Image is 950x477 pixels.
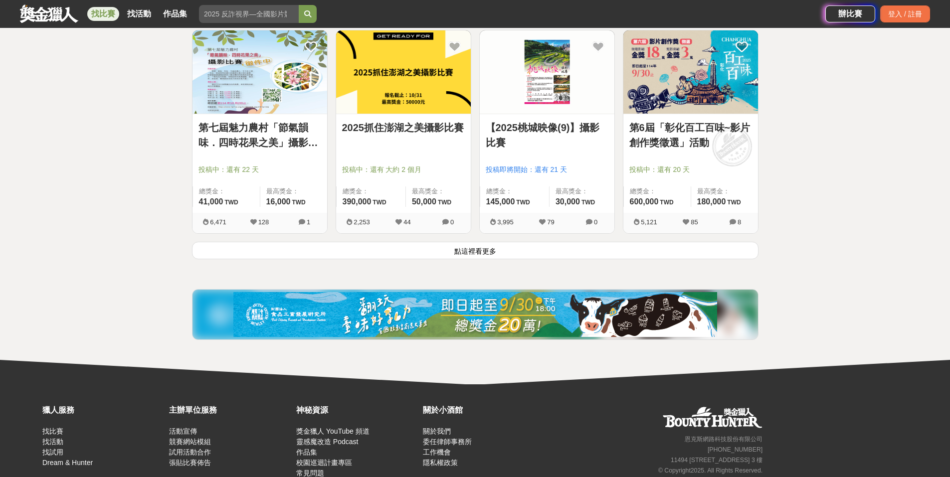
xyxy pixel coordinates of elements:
[296,459,352,467] a: 校園巡迴計畫專區
[486,120,608,150] a: 【2025桃城映像(9)】攝影比賽
[198,164,321,175] span: 投稿中：還有 22 天
[423,427,451,435] a: 關於我們
[296,448,317,456] a: 作品集
[123,7,155,21] a: 找活動
[354,218,370,226] span: 2,253
[169,427,197,435] a: 活動宣傳
[87,7,119,21] a: 找比賽
[210,218,226,226] span: 6,471
[423,438,472,446] a: 委任律師事務所
[486,186,543,196] span: 總獎金：
[581,199,595,206] span: TWD
[169,448,211,456] a: 試用活動合作
[880,5,930,22] div: 登入 / 註冊
[423,448,451,456] a: 工作機會
[486,164,608,175] span: 投稿即將開始：還有 21 天
[423,404,545,416] div: 關於小酒館
[169,438,211,446] a: 競賽網站模組
[658,467,762,474] small: © Copyright 2025 . All Rights Reserved.
[343,186,399,196] span: 總獎金：
[691,218,698,226] span: 85
[486,197,515,206] span: 145,000
[685,436,762,443] small: 恩克斯網路科技股份有限公司
[825,5,875,22] a: 辦比賽
[438,199,451,206] span: TWD
[42,448,63,456] a: 找試用
[412,197,436,206] span: 50,000
[403,218,410,226] span: 44
[169,404,291,416] div: 主辦單位服務
[258,218,269,226] span: 128
[594,218,597,226] span: 0
[42,459,93,467] a: Dream & Hunter
[516,199,530,206] span: TWD
[307,218,310,226] span: 1
[266,197,291,206] span: 16,000
[266,186,321,196] span: 最高獎金：
[296,404,418,416] div: 神秘資源
[697,197,726,206] span: 180,000
[336,30,471,114] img: Cover Image
[630,186,685,196] span: 總獎金：
[727,199,741,206] span: TWD
[373,199,386,206] span: TWD
[556,197,580,206] span: 30,000
[42,427,63,435] a: 找比賽
[450,218,454,226] span: 0
[342,120,465,135] a: 2025抓住澎湖之美攝影比賽
[629,164,752,175] span: 投稿中：還有 20 天
[671,457,762,464] small: 11494 [STREET_ADDRESS] 3 樓
[343,197,372,206] span: 390,000
[199,197,223,206] span: 41,000
[42,438,63,446] a: 找活動
[233,292,717,337] img: 0721bdb2-86f1-4b3e-8aa4-d67e5439bccf.jpg
[738,218,741,226] span: 8
[199,5,299,23] input: 2025 反詐視界—全國影片競賽
[660,199,673,206] span: TWD
[296,427,370,435] a: 獎金獵人 YouTube 頻道
[192,30,327,114] img: Cover Image
[556,186,608,196] span: 最高獎金：
[697,186,752,196] span: 最高獎金：
[342,164,465,175] span: 投稿中：還有 大約 2 個月
[296,438,358,446] a: 靈感魔改造 Podcast
[412,186,465,196] span: 最高獎金：
[169,459,211,467] a: 張貼比賽佈告
[630,197,659,206] span: 600,000
[159,7,191,21] a: 作品集
[42,404,164,416] div: 獵人服務
[199,186,254,196] span: 總獎金：
[423,459,458,467] a: 隱私權政策
[623,30,758,114] img: Cover Image
[224,199,238,206] span: TWD
[497,218,514,226] span: 3,995
[296,469,324,477] a: 常見問題
[480,30,614,114] img: Cover Image
[641,218,657,226] span: 5,121
[198,120,321,150] a: 第七屆魅力農村「節氣韻味．四時花果之美」攝影比賽
[629,120,752,150] a: 第6屆「彰化百工百味~影片創作獎徵選」活動
[547,218,554,226] span: 79
[292,199,305,206] span: TWD
[708,446,762,453] small: [PHONE_NUMBER]
[192,242,759,259] button: 點這裡看更多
